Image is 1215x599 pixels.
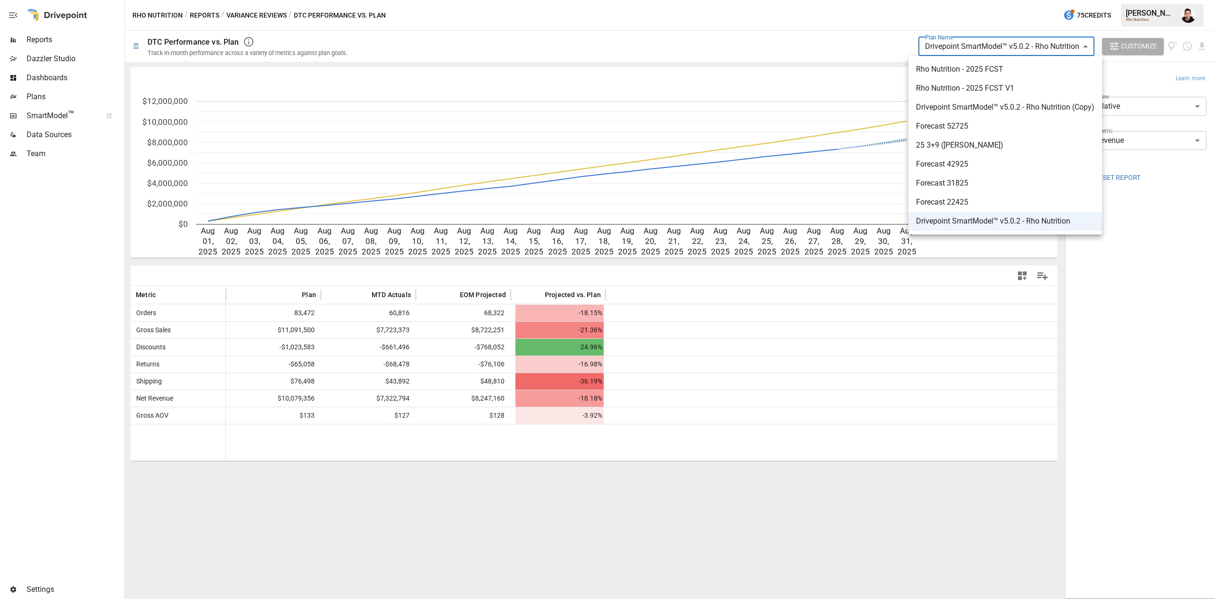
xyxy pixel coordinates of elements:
span: Rho Nutrition - 2025 FCST V1 [916,83,1094,94]
span: Forecast 42925 [916,159,1094,170]
span: Drivepoint SmartModel™ v5.0.2 - Rho Nutrition (Copy) [916,102,1094,113]
span: 25 3+9 ([PERSON_NAME]) [916,140,1094,151]
span: Forecast 52725 [916,121,1094,132]
span: Rho Nutrition - 2025 FCST [916,64,1094,75]
span: Drivepoint SmartModel™ v5.0.2 - Rho Nutrition [916,215,1094,227]
span: Forecast 31825 [916,178,1094,189]
span: Forecast 22425 [916,197,1094,208]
